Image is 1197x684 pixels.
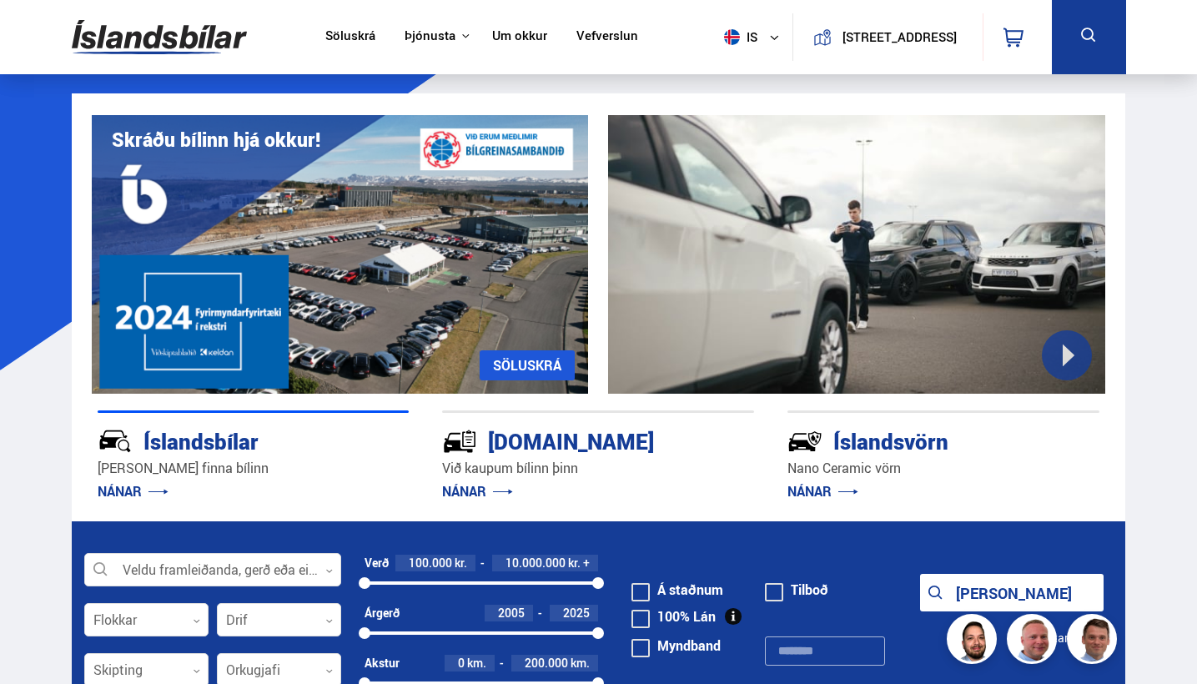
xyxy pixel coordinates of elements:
div: Verð [365,556,389,570]
img: G0Ugv5HjCgRt.svg [72,10,247,64]
span: is [717,29,759,45]
img: nhp88E3Fdnt1Opn2.png [949,616,999,666]
button: is [717,13,792,62]
p: Við kaupum bílinn þinn [442,459,754,478]
img: JRvxyua_JYH6wB4c.svg [98,424,133,459]
div: Íslandsbílar [98,425,350,455]
img: siFngHWaQ9KaOqBr.png [1009,616,1059,666]
img: -Svtn6bYgwAsiwNX.svg [787,424,822,459]
a: Vefverslun [576,28,638,46]
span: + [583,556,590,570]
p: [PERSON_NAME] finna bílinn [98,459,410,478]
label: 100% Lán [631,610,716,623]
span: 100.000 [409,555,452,571]
p: Nano Ceramic vörn [787,459,1099,478]
img: tr5P-W3DuiFaO7aO.svg [442,424,477,459]
button: [STREET_ADDRESS] [838,30,961,44]
span: kr. [455,556,467,570]
span: 200.000 [525,655,568,671]
div: Íslandsvörn [787,425,1040,455]
a: NÁNAR [787,482,858,500]
a: [STREET_ADDRESS] [802,13,973,61]
span: 2025 [563,605,590,621]
img: svg+xml;base64,PHN2ZyB4bWxucz0iaHR0cDovL3d3dy53My5vcmcvMjAwMC9zdmciIHdpZHRoPSI1MTIiIGhlaWdodD0iNT... [724,29,740,45]
a: Söluskrá [325,28,375,46]
span: km. [571,656,590,670]
a: NÁNAR [442,482,513,500]
label: Myndband [631,639,721,652]
span: 2005 [498,605,525,621]
div: Akstur [365,656,400,670]
span: 10.000.000 [505,555,566,571]
a: SÖLUSKRÁ [480,350,575,380]
a: NÁNAR [98,482,168,500]
img: eKx6w-_Home_640_.png [92,115,589,394]
div: [DOMAIN_NAME] [442,425,695,455]
span: 0 [458,655,465,671]
span: kr. [568,556,581,570]
label: Á staðnum [631,583,723,596]
div: Árgerð [365,606,400,620]
button: [PERSON_NAME] [920,574,1104,611]
span: km. [467,656,486,670]
h1: Skráðu bílinn hjá okkur! [112,128,320,151]
img: FbJEzSuNWCJXmdc-.webp [1069,616,1119,666]
button: Þjónusta [405,28,455,44]
a: Um okkur [492,28,547,46]
label: Tilboð [765,583,828,596]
